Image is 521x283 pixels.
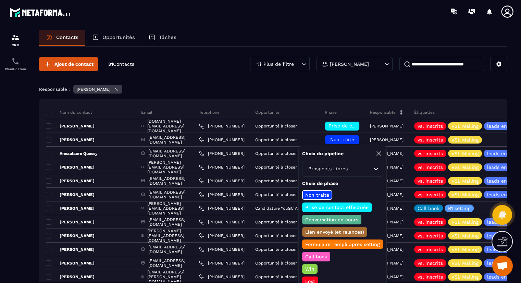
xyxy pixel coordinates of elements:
[199,260,245,266] a: [PHONE_NUMBER]
[39,57,98,71] button: Ajout de contact
[418,233,443,238] p: vsl inscrits
[451,192,479,197] p: VSL Mailing
[451,137,479,142] p: VSL Mailing
[255,274,297,279] p: Opportunité à closer
[199,274,245,280] a: [PHONE_NUMBER]
[46,110,92,115] p: Nom du contact
[199,164,245,170] a: [PHONE_NUMBER]
[451,165,479,170] p: VSL Mailing
[451,179,479,183] p: VSL Mailing
[304,253,328,260] p: Call book
[370,137,404,142] p: [PERSON_NAME]
[46,123,95,129] p: [PERSON_NAME]
[304,204,370,211] p: Prise de contact effectuée
[199,233,245,238] a: [PHONE_NUMBER]
[418,124,443,128] p: vsl inscrits
[108,61,134,67] p: 31
[2,67,29,71] p: Planificateur
[199,219,245,225] a: [PHONE_NUMBER]
[370,192,404,197] p: [PERSON_NAME]
[46,274,95,280] p: [PERSON_NAME]
[302,161,383,177] div: Search for option
[11,57,20,65] img: scheduler
[46,137,95,143] p: [PERSON_NAME]
[370,220,404,224] p: [PERSON_NAME]
[141,110,152,115] p: Email
[304,216,359,223] p: Conversation en cours
[451,233,479,238] p: VSL Mailing
[255,247,297,252] p: Opportunité à closer
[255,206,313,211] p: Candidature YouGC Academy
[418,165,443,170] p: vsl inscrits
[77,87,110,92] p: [PERSON_NAME]
[199,247,245,252] a: [PHONE_NUMBER]
[325,110,337,115] p: Phase
[418,179,443,183] p: vsl inscrits
[199,110,220,115] p: Téléphone
[451,151,479,156] p: VSL Mailing
[448,206,470,211] p: R1 setting
[255,261,297,266] p: Opportunité à closer
[159,34,176,40] p: Tâches
[304,192,330,198] p: Non traité
[85,30,142,46] a: Opportunités
[46,178,95,184] p: [PERSON_NAME]
[54,61,94,67] span: Ajout de contact
[199,137,245,143] a: [PHONE_NUMBER]
[255,165,297,170] p: Opportunité à closer
[46,260,95,266] p: [PERSON_NAME]
[199,192,245,197] a: [PHONE_NUMBER]
[451,261,479,266] p: VSL Mailing
[46,206,95,211] p: [PERSON_NAME]
[307,165,349,173] span: Prospects Libres
[199,206,245,211] a: [PHONE_NUMBER]
[255,124,297,128] p: Opportunité à closer
[370,206,404,211] p: [PERSON_NAME]
[370,124,404,128] p: [PERSON_NAME]
[302,150,344,157] p: Choix du pipeline
[370,261,404,266] p: [PERSON_NAME]
[370,110,396,115] p: Responsable
[451,247,479,252] p: VSL Mailing
[255,137,297,142] p: Opportunité à closer
[451,220,479,224] p: VSL Mailing
[255,233,297,238] p: Opportunité à closer
[451,274,479,279] p: VSL Mailing
[418,247,443,252] p: vsl inscrits
[302,180,383,187] p: Choix de phase
[2,52,29,76] a: schedulerschedulerPlanificateur
[304,241,381,248] p: Formulaire rempli après setting
[199,178,245,184] a: [PHONE_NUMBER]
[414,110,435,115] p: Étiquettes
[370,274,404,279] p: [PERSON_NAME]
[418,137,443,142] p: vsl inscrits
[370,151,404,156] p: [PERSON_NAME]
[11,33,20,41] img: formation
[56,34,78,40] p: Contacts
[255,110,280,115] p: Opportunité
[10,6,71,19] img: logo
[418,206,439,211] p: Call book
[492,256,513,276] a: Ouvrir le chat
[330,62,369,66] p: [PERSON_NAME]
[328,123,392,128] span: Prise de contact effectuée
[142,30,183,46] a: Tâches
[304,266,315,272] p: Win
[418,192,443,197] p: vsl inscrits
[39,30,85,46] a: Contacts
[330,137,354,142] span: Non traité
[113,61,134,67] span: Contacts
[255,151,297,156] p: Opportunité à closer
[255,220,297,224] p: Opportunité à closer
[263,62,294,66] p: Plus de filtre
[370,233,404,238] p: [PERSON_NAME]
[102,34,135,40] p: Opportunités
[418,274,443,279] p: vsl inscrits
[46,164,95,170] p: [PERSON_NAME]
[255,179,297,183] p: Opportunité à closer
[46,219,95,225] p: [PERSON_NAME]
[418,220,443,224] p: vsl inscrits
[199,151,245,156] a: [PHONE_NUMBER]
[418,261,443,266] p: vsl inscrits
[2,28,29,52] a: formationformationCRM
